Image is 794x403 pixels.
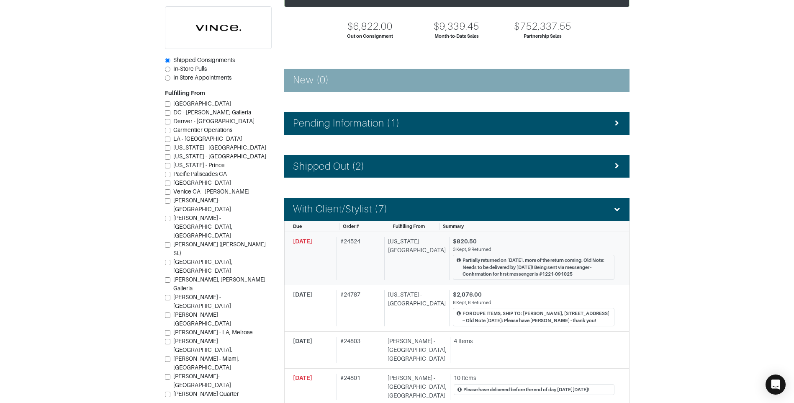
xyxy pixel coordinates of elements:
[337,290,381,326] div: # 24787
[293,203,388,215] h4: With Client/Stylist (7)
[165,392,170,397] input: [PERSON_NAME] Quarter
[165,356,170,362] input: [PERSON_NAME] - Miami, [GEOGRAPHIC_DATA]
[766,375,786,395] div: Open Intercom Messenger
[454,374,614,382] div: 10 Items
[173,109,251,116] span: DC - [PERSON_NAME] Galleria
[173,162,225,168] span: [US_STATE] - Prince
[453,290,614,299] div: $2,076.00
[343,224,359,229] span: Order #
[293,338,312,344] span: [DATE]
[443,224,464,229] span: Summary
[453,237,614,246] div: $820.50
[453,246,614,253] div: 3 Kept, 9 Returned
[173,390,239,397] span: [PERSON_NAME] Quarter
[463,310,611,324] div: FOR DUPE ITEMS, SHIP TO: [PERSON_NAME], [STREET_ADDRESS] -- Old Note [DATE]: Please have [PERSON_...
[165,330,170,336] input: [PERSON_NAME] - LA, Melrose
[173,170,227,177] span: Pacific Paliscades CA
[173,311,231,327] span: [PERSON_NAME][GEOGRAPHIC_DATA]
[463,257,611,278] div: Partially returned on [DATE], more of the return coming. Old Note: Needs to be delivered by [DATE...
[173,188,249,195] span: Venice CA - [PERSON_NAME]
[293,238,312,245] span: [DATE]
[454,337,614,346] div: 4 Items
[384,337,447,363] div: [PERSON_NAME] - [GEOGRAPHIC_DATA], [GEOGRAPHIC_DATA]
[173,338,232,353] span: [PERSON_NAME][GEOGRAPHIC_DATA].
[165,172,170,177] input: Pacific Paliscades CA
[173,135,242,142] span: LA - [GEOGRAPHIC_DATA]
[173,258,232,274] span: [GEOGRAPHIC_DATA], [GEOGRAPHIC_DATA]
[463,386,589,393] div: Please have delivered before the end of day [DATE][DATE]!
[524,33,562,40] div: Partnership Sales
[293,160,365,173] h4: Shipped Out (2)
[165,7,271,49] img: faba13d7fb22ed26db1f086f8f31d113.png
[173,179,231,186] span: [GEOGRAPHIC_DATA]
[293,74,329,86] h4: New (0)
[165,89,205,98] label: Fulfilling From
[434,33,479,40] div: Month-to-Date Sales
[165,181,170,186] input: [GEOGRAPHIC_DATA]
[173,197,231,212] span: [PERSON_NAME]-[GEOGRAPHIC_DATA]
[393,224,425,229] span: Fulfilling From
[165,75,170,81] input: In Store Appointments
[165,110,170,116] input: DC - [PERSON_NAME] Galleria
[165,154,170,160] input: [US_STATE] - [GEOGRAPHIC_DATA]
[173,100,231,107] span: [GEOGRAPHIC_DATA]
[173,329,253,336] span: [PERSON_NAME] - LA, Melrose
[165,128,170,133] input: Garmentier Operations
[173,294,231,309] span: [PERSON_NAME] - [GEOGRAPHIC_DATA]
[165,242,170,248] input: [PERSON_NAME] ([PERSON_NAME] St.)
[173,153,266,160] span: [US_STATE] - [GEOGRAPHIC_DATA]
[165,58,170,63] input: Shipped Consignments
[165,295,170,300] input: [PERSON_NAME] - [GEOGRAPHIC_DATA]
[173,118,254,124] span: Denver - [GEOGRAPHIC_DATA]
[165,145,170,151] input: [US_STATE] - [GEOGRAPHIC_DATA]
[165,189,170,195] input: Venice CA - [PERSON_NAME]
[384,290,446,326] div: [US_STATE] - [GEOGRAPHIC_DATA]
[165,137,170,142] input: LA - [GEOGRAPHIC_DATA]
[165,119,170,124] input: Denver - [GEOGRAPHIC_DATA]
[165,198,170,204] input: [PERSON_NAME]-[GEOGRAPHIC_DATA]
[165,67,170,72] input: In-Store Pulls
[165,260,170,265] input: [GEOGRAPHIC_DATA], [GEOGRAPHIC_DATA]
[384,237,446,280] div: [US_STATE] - [GEOGRAPHIC_DATA]
[347,33,393,40] div: Out on Consignment
[293,291,312,298] span: [DATE]
[173,57,235,63] span: Shipped Consignments
[337,237,381,280] div: # 24524
[337,337,380,363] div: # 24803
[173,144,266,151] span: [US_STATE] - [GEOGRAPHIC_DATA]
[173,373,231,388] span: [PERSON_NAME]- [GEOGRAPHIC_DATA]
[453,299,614,306] div: 6 Kept, 6 Returned
[165,277,170,283] input: [PERSON_NAME], [PERSON_NAME] Galleria
[337,374,380,400] div: # 24801
[173,74,231,81] span: In Store Appointments
[293,224,302,229] span: Due
[293,117,400,129] h4: Pending Information (1)
[173,214,232,239] span: [PERSON_NAME] - [GEOGRAPHIC_DATA], [GEOGRAPHIC_DATA]
[347,21,393,33] div: $6,822.00
[514,21,571,33] div: $752,337.55
[434,21,479,33] div: $9,339.45
[173,355,239,371] span: [PERSON_NAME] - Miami, [GEOGRAPHIC_DATA]
[165,313,170,318] input: [PERSON_NAME][GEOGRAPHIC_DATA]
[165,163,170,168] input: [US_STATE] - Prince
[165,216,170,221] input: [PERSON_NAME] - [GEOGRAPHIC_DATA], [GEOGRAPHIC_DATA]
[165,101,170,107] input: [GEOGRAPHIC_DATA]
[173,127,232,133] span: Garmentier Operations
[165,339,170,344] input: [PERSON_NAME][GEOGRAPHIC_DATA].
[173,65,207,72] span: In-Store Pulls
[173,241,266,256] span: [PERSON_NAME] ([PERSON_NAME] St.)
[173,276,265,292] span: [PERSON_NAME], [PERSON_NAME] Galleria
[293,375,312,381] span: [DATE]
[165,374,170,380] input: [PERSON_NAME]- [GEOGRAPHIC_DATA]
[384,374,447,400] div: [PERSON_NAME] - [GEOGRAPHIC_DATA], [GEOGRAPHIC_DATA]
